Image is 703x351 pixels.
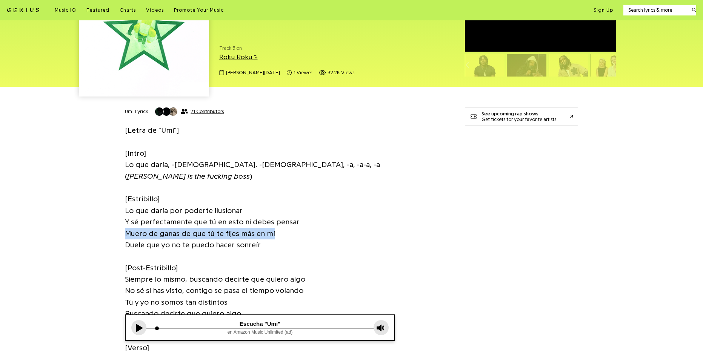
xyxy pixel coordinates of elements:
a: Music IQ [55,7,76,14]
a: Featured [86,7,109,14]
span: Track 5 on [219,44,455,52]
div: See upcoming rap shows [481,111,556,116]
a: Charts [120,7,136,14]
span: 21 Contributors [191,109,224,115]
button: Sign Up [594,7,613,14]
span: Videos [146,8,164,12]
span: Promote Your Music [174,8,224,12]
button: 21 Contributors [155,107,224,116]
a: Roku Roku [219,54,258,60]
span: 32,190 views [319,69,354,77]
a: Videos [146,7,164,14]
h2: Umi Lyrics [125,108,148,115]
span: Featured [86,8,109,12]
span: Music IQ [55,8,76,12]
span: [PERSON_NAME][DATE] [226,69,280,77]
input: Search lyrics & more [623,6,687,14]
i: [PERSON_NAME] is the fucking boss [127,172,250,180]
a: See upcoming rap showsGet tickets for your favorite artists [465,107,578,126]
div: Get tickets for your favorite artists [481,116,556,122]
iframe: Tonefuse player [126,315,394,340]
span: 1 viewer [294,69,312,77]
span: 32.2K views [328,69,354,77]
span: Charts [120,8,136,12]
span: 1 viewer [287,69,312,77]
a: Promote Your Music [174,7,224,14]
